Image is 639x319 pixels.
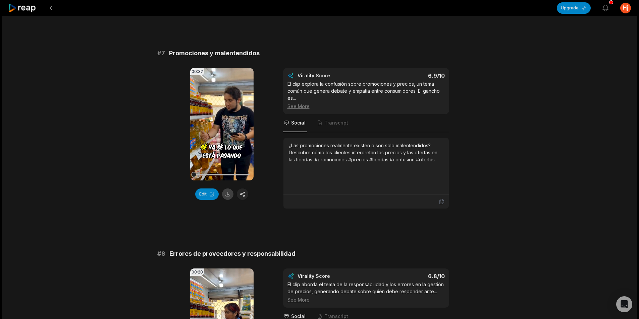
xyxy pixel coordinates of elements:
[298,72,370,79] div: Virality Score
[169,249,296,258] span: Errores de proveedores y responsabilidad
[557,2,591,14] button: Upgrade
[373,72,445,79] div: 6.9 /10
[287,281,445,303] div: El clip aborda el tema de la responsabilidad y los errores en la gestión de precios, generando de...
[324,119,348,126] span: Transcript
[289,142,443,163] div: ¿Las promociones realmente existen o son solo malentendidos? Descubre cómo los clientes interpret...
[287,103,445,110] div: See More
[195,188,219,200] button: Edit
[157,49,165,58] span: # 7
[157,249,165,258] span: # 8
[190,68,254,180] video: Your browser does not support mp4 format.
[169,49,260,58] span: Promociones y malentendidos
[291,119,306,126] span: Social
[373,273,445,280] div: 6.8 /10
[287,296,445,303] div: See More
[616,296,632,312] div: Open Intercom Messenger
[298,273,370,280] div: Virality Score
[283,114,449,132] nav: Tabs
[287,80,445,110] div: El clip explora la confusión sobre promociones y precios, un tema común que genera debate y empat...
